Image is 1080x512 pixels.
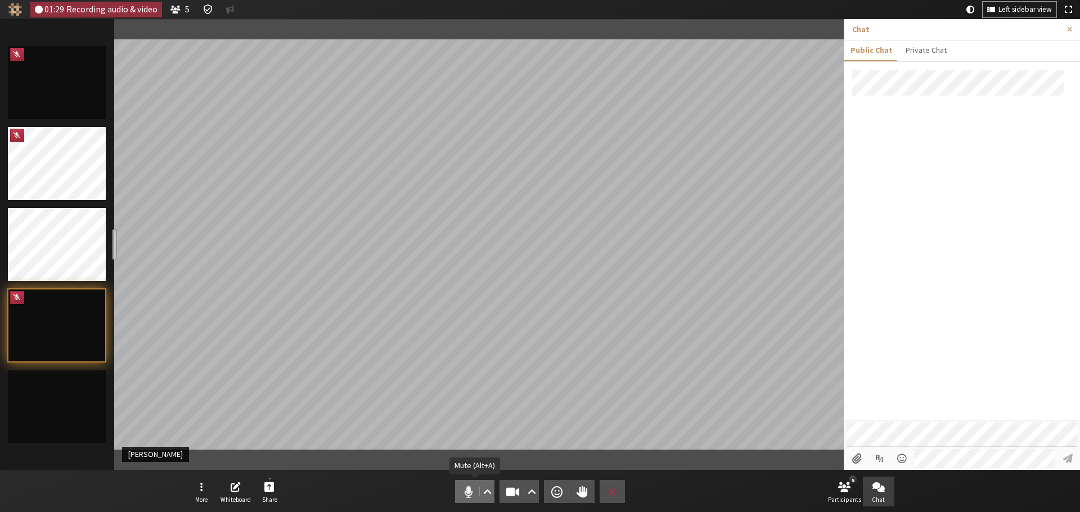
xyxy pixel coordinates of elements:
[892,449,913,468] button: Open menu
[262,496,277,503] span: Share
[44,4,64,14] span: 01:29
[499,480,539,503] button: Stop video (Alt+V)
[525,480,539,503] button: Video setting
[863,477,894,507] button: Close chat
[828,496,861,503] span: Participants
[852,24,1059,35] p: Chat
[1059,19,1080,40] button: Close sidebar
[112,229,116,260] div: resize
[66,4,157,14] span: Recording audio & video
[872,496,885,503] span: Chat
[220,496,251,503] span: Whiteboard
[983,2,1056,17] button: Change layout
[1060,2,1076,17] button: Fullscreen
[124,448,187,460] div: [PERSON_NAME]
[544,480,569,503] button: Send a reaction
[998,6,1052,14] span: Left sidebar view
[30,2,163,17] div: Audio & video
[849,475,857,484] div: 5
[166,2,194,17] button: Open participant list
[254,477,285,507] button: Start sharing
[829,477,860,507] button: Open participant list
[195,496,208,503] span: More
[8,3,22,16] img: Iotum
[455,480,494,503] button: Mute (Alt+A)
[198,2,218,17] div: Meeting details Encryption enabled
[185,4,190,14] span: 5
[962,2,979,17] button: Using system theme
[480,480,494,503] button: Audio settings
[869,449,890,468] button: Show formatting
[844,40,899,60] button: Public Chat
[1057,449,1078,468] button: Send message
[186,477,217,507] button: Open menu
[114,19,844,470] section: Participant
[899,40,952,60] button: Private Chat
[222,2,238,17] button: Conversation
[569,480,595,503] button: Raise hand
[220,477,251,507] button: Open shared whiteboard
[600,480,625,503] button: Leave meeting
